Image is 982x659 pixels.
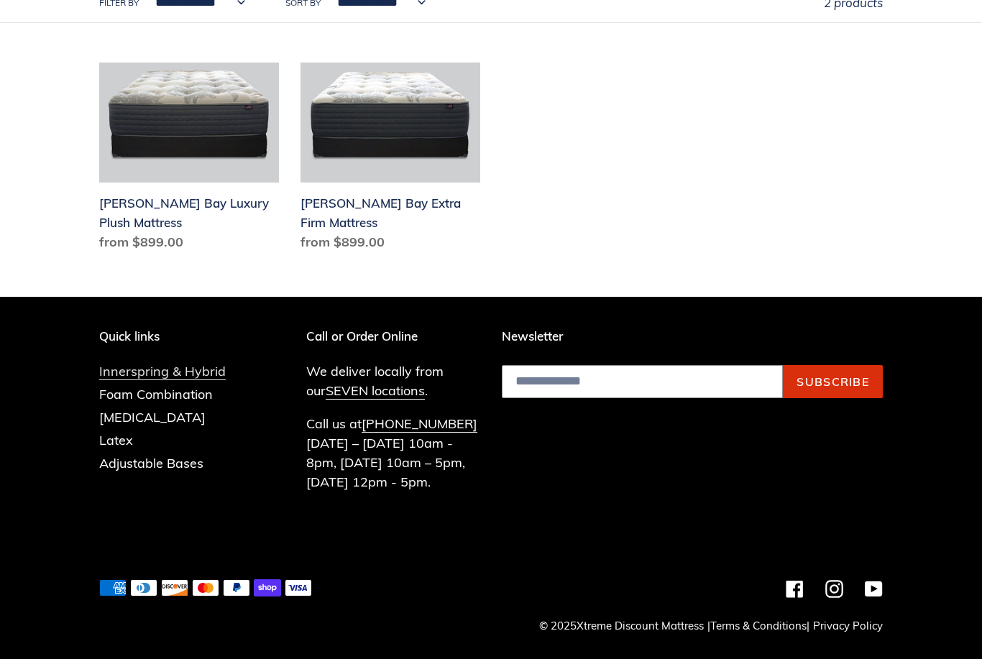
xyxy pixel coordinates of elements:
button: Subscribe [783,365,883,398]
p: Newsletter [502,329,883,344]
a: Latex [99,432,133,448]
p: Call us at [DATE] – [DATE] 10am - 8pm, [DATE] 10am – 5pm, [DATE] 12pm - 5pm. [306,414,481,492]
a: [MEDICAL_DATA] [99,409,206,425]
a: Innerspring & Hybrid [99,363,226,380]
small: | | [707,619,809,632]
p: Call or Order Online [306,329,481,344]
a: SEVEN locations [326,382,425,400]
a: Terms & Conditions [710,619,807,632]
a: Chadwick Bay Luxury Plush Mattress [99,63,279,257]
a: [PHONE_NUMBER] [362,415,477,433]
span: Subscribe [797,374,869,389]
input: Email address [502,365,783,398]
a: Foam Combination [99,386,213,402]
a: Chadwick Bay Extra Firm Mattress [300,63,480,257]
a: Privacy Policy [813,619,883,632]
small: © 2025 [539,619,704,632]
a: Xtreme Discount Mattress [577,619,704,632]
p: Quick links [99,329,247,344]
a: Adjustable Bases [99,455,203,471]
p: We deliver locally from our . [306,361,481,400]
